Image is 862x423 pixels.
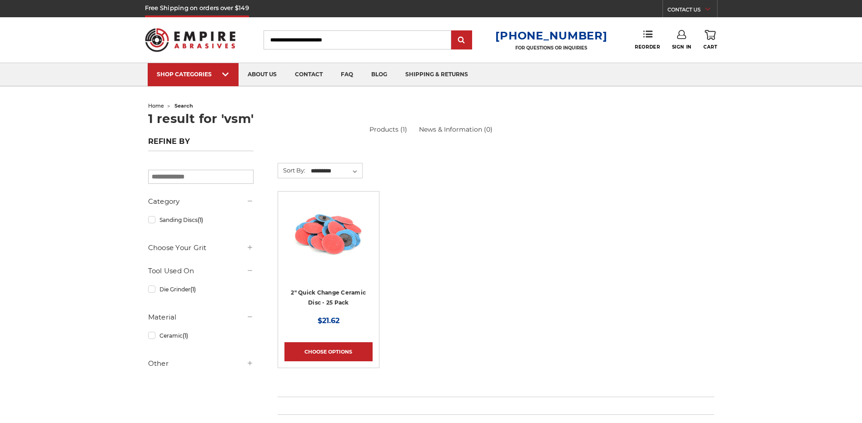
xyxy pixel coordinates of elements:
[148,328,254,344] a: Ceramic(1)
[332,63,362,86] a: faq
[635,44,660,50] span: Reorder
[362,63,396,86] a: blog
[148,137,254,151] h5: Refine by
[148,312,254,323] h5: Material
[672,44,692,50] span: Sign In
[309,164,362,178] select: Sort By:
[292,198,365,271] img: 2 inch quick change sanding disc Ceramic
[148,212,254,228] a: Sanding Discs(1)
[148,266,254,276] h5: Tool Used On
[419,125,493,134] a: News & Information (0)
[284,198,373,286] a: 2 inch quick change sanding disc Ceramic
[278,163,305,177] label: Sort By:
[174,103,193,109] span: search
[190,286,196,293] span: (1)
[148,242,254,253] h5: Choose Your Grit
[369,125,407,134] a: Products (1)
[148,196,254,207] h5: Category
[495,29,607,42] a: [PHONE_NUMBER]
[145,22,236,58] img: Empire Abrasives
[453,31,471,49] input: Submit
[198,216,203,223] span: (1)
[495,45,607,51] p: FOR QUESTIONS OR INQUIRIES
[703,30,717,50] a: Cart
[668,5,717,17] a: CONTACT US
[148,281,254,297] a: Die Grinder(1)
[318,316,339,325] span: $21.62
[396,63,477,86] a: shipping & returns
[157,71,229,78] div: SHOP CATEGORIES
[703,44,717,50] span: Cart
[183,332,188,339] span: (1)
[286,63,332,86] a: contact
[148,103,164,109] a: home
[284,342,373,361] a: Choose Options
[291,289,366,306] a: 2" Quick Change Ceramic Disc - 25 Pack
[148,113,714,125] h1: 1 result for 'vsm'
[239,63,286,86] a: about us
[148,358,254,369] h5: Other
[635,30,660,49] a: Reorder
